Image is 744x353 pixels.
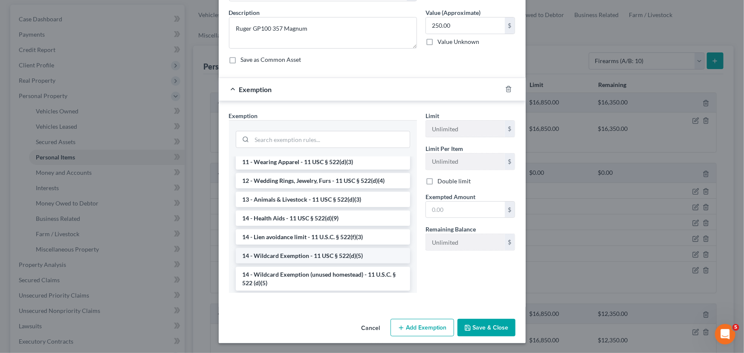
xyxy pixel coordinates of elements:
div: $ [505,202,515,218]
span: Exemption [239,85,272,93]
input: 0.00 [426,202,505,218]
div: $ [505,234,515,250]
li: 14 - Wildcard Exemption - 11 USC § 522(d)(5) [236,248,410,263]
label: Double limit [437,177,471,185]
input: Search exemption rules... [252,131,410,148]
input: 0.00 [426,17,505,34]
label: Value (Approximate) [426,8,481,17]
label: Remaining Balance [426,225,476,234]
button: Cancel [355,320,387,337]
label: Value Unknown [437,38,479,46]
li: 13 - Animals & Livestock - 11 USC § 522(d)(3) [236,192,410,207]
div: $ [505,153,515,170]
span: 5 [732,324,739,331]
li: 14 - Health Aids - 11 USC § 522(d)(9) [236,211,410,226]
button: Add Exemption [391,319,454,337]
div: $ [505,17,515,34]
li: 14 - Lien avoidance limit - 11 U.S.C. § 522(f)(3) [236,229,410,245]
span: Limit [426,112,439,119]
span: Exemption [229,112,258,119]
input: -- [426,153,505,170]
li: 14 - Wildcard Exemption (unused homestead) - 11 U.S.C. § 522 (d)(5) [236,267,410,291]
label: Limit Per Item [426,144,463,153]
li: 11 - Wearing Apparel - 11 USC § 522(d)(3) [236,154,410,170]
span: Description [229,9,260,16]
li: 12 - Wedding Rings, Jewelry, Furs - 11 USC § 522(d)(4) [236,173,410,188]
span: Exempted Amount [426,193,475,200]
div: $ [505,121,515,137]
label: Save as Common Asset [241,55,301,64]
input: -- [426,121,505,137]
iframe: Intercom live chat [715,324,735,344]
input: -- [426,234,505,250]
button: Save & Close [457,319,515,337]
